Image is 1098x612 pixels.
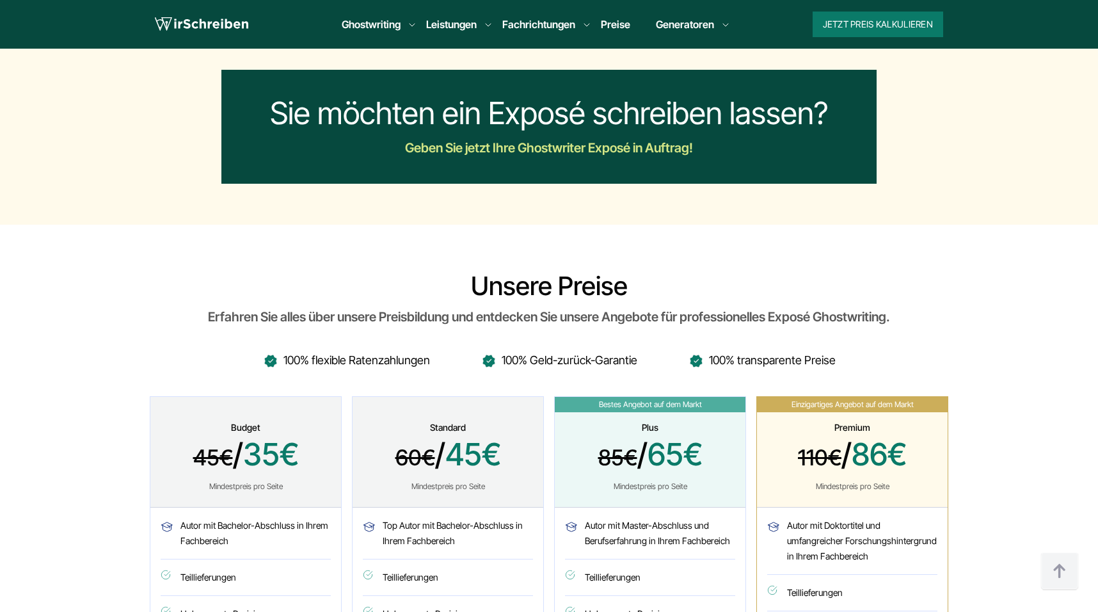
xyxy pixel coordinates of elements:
span: 35€ [243,435,299,473]
a: Preise [601,18,630,31]
div: Mindestpreis pro Seite [368,481,528,492]
li: Teillieferungen [161,560,331,596]
div: Mindestpreis pro Seite [772,481,932,492]
img: logo wirschreiben [155,15,248,34]
div: Budget [166,423,326,433]
li: Teillieferungen [565,560,735,596]
li: Autor mit Doktortitel und umfangreicher Forschungshintergrund in Ihrem Fachbereich [767,518,937,575]
span: Einzigartiges Angebot auf dem Markt [757,397,948,412]
button: Jetzt Preis kalkulieren [813,12,943,37]
span: / [772,437,932,476]
span: 65€ [648,435,703,473]
span: 86€ [852,435,907,473]
span: / [166,437,326,476]
li: 100% transparente Preise [688,350,836,371]
div: Geben Sie jetzt Ihre Ghostwriter Exposé in Auftrag! [317,138,781,158]
a: Leistungen [426,17,477,32]
li: Top Autor mit Bachelor-Abschluss in Ihrem Fachbereich [363,518,533,560]
h2: Unsere Preise [150,271,948,302]
div: Erfahren Sie alles über unsere Preisbildung und entdecken Sie unsere Angebote für professionelles... [150,307,948,327]
span: 110€ [798,444,841,471]
span: 85€ [598,444,637,471]
div: Standard [368,423,528,433]
div: Plus [570,423,730,433]
div: Mindestpreis pro Seite [166,481,326,492]
li: 100% flexible Ratenzahlungen [263,350,430,371]
li: 100% Geld-zurück-Garantie [481,350,637,371]
span: 45€ [193,444,233,471]
li: Teillieferungen [767,575,937,611]
a: Fachrichtungen [502,17,575,32]
div: Premium [772,423,932,433]
span: / [368,437,528,476]
img: button top [1040,552,1079,591]
div: Mindestpreis pro Seite [570,481,730,492]
a: Ghostwriting [342,17,401,32]
li: Teillieferungen [363,560,533,596]
span: Bestes Angebot auf dem Markt [555,397,745,412]
div: Sie möchten ein Exposé schreiben lassen? [232,95,866,131]
li: Autor mit Master-Abschluss und Berufserfahrung in Ihrem Fachbereich [565,518,735,560]
li: Autor mit Bachelor-Abschluss in Ihrem Fachbereich [161,518,331,560]
span: 60€ [395,444,435,471]
span: 45€ [445,435,501,473]
span: / [570,437,730,476]
a: Generatoren [656,17,714,32]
